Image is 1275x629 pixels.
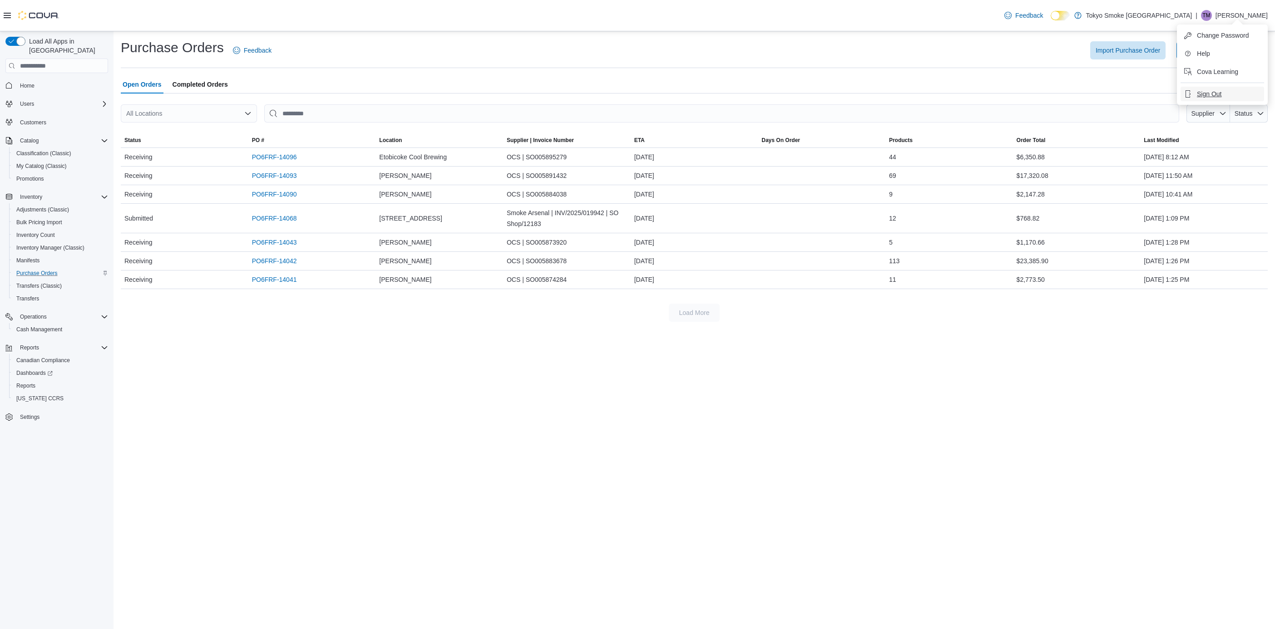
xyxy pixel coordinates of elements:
[13,280,65,291] a: Transfers (Classic)
[13,148,108,159] span: Classification (Classic)
[13,393,108,404] span: Washington CCRS
[1140,133,1268,147] button: Last Modified
[124,189,152,200] span: Receiving
[379,274,431,285] span: [PERSON_NAME]
[631,185,758,203] div: [DATE]
[13,324,66,335] a: Cash Management
[1140,252,1268,270] div: [DATE] 1:26 PM
[1140,209,1268,227] div: [DATE] 1:09 PM
[20,313,47,320] span: Operations
[252,274,297,285] a: PO6FRF-14041
[252,213,297,224] a: PO6FRF-14068
[889,274,896,285] span: 11
[20,193,42,201] span: Inventory
[16,270,58,277] span: Purchase Orders
[1001,6,1047,25] a: Feedback
[9,241,112,254] button: Inventory Manager (Classic)
[20,344,39,351] span: Reports
[1013,233,1141,251] div: $1,170.66
[16,342,43,353] button: Reports
[16,326,62,333] span: Cash Management
[1144,137,1179,144] span: Last Modified
[124,137,141,144] span: Status
[2,134,112,147] button: Catalog
[13,242,108,253] span: Inventory Manager (Classic)
[9,216,112,229] button: Bulk Pricing Import
[631,252,758,270] div: [DATE]
[16,219,62,226] span: Bulk Pricing Import
[1181,46,1264,61] button: Help
[252,170,297,181] a: PO6FRF-14093
[889,189,893,200] span: 9
[379,213,442,224] span: [STREET_ADDRESS]
[1013,148,1141,166] div: $6,350.88
[13,368,108,378] span: Dashboards
[9,160,112,172] button: My Catalog (Classic)
[13,255,108,266] span: Manifests
[1090,41,1166,59] button: Import Purchase Order
[1013,209,1141,227] div: $768.82
[679,308,710,317] span: Load More
[1013,133,1141,147] button: Order Total
[121,133,248,147] button: Status
[2,310,112,323] button: Operations
[889,213,896,224] span: 12
[1013,252,1141,270] div: $23,385.90
[2,79,112,92] button: Home
[1191,110,1215,117] span: Supplier
[379,189,431,200] span: [PERSON_NAME]
[244,110,252,117] button: Open list of options
[16,162,67,170] span: My Catalog (Classic)
[9,292,112,305] button: Transfers
[16,342,108,353] span: Reports
[16,117,50,128] a: Customers
[503,233,631,251] div: OCS | SO005873920
[13,280,108,291] span: Transfers (Classic)
[1140,270,1268,289] div: [DATE] 1:25 PM
[631,148,758,166] div: [DATE]
[20,82,35,89] span: Home
[2,410,112,423] button: Settings
[20,119,46,126] span: Customers
[16,117,108,128] span: Customers
[16,411,108,423] span: Settings
[9,323,112,336] button: Cash Management
[1235,110,1253,117] span: Status
[252,256,297,266] a: PO6FRF-14042
[16,369,53,377] span: Dashboards
[252,237,297,248] a: PO6FRF-14043
[16,382,35,389] span: Reports
[1017,137,1046,144] span: Order Total
[16,395,64,402] span: [US_STATE] CCRS
[124,213,153,224] span: Submitted
[2,116,112,129] button: Customers
[1096,46,1160,55] span: Import Purchase Order
[379,152,447,162] span: Etobicoke Cool Brewing
[252,137,264,144] span: PO #
[13,268,61,279] a: Purchase Orders
[13,230,108,241] span: Inventory Count
[9,379,112,392] button: Reports
[16,98,38,109] button: Users
[16,244,84,251] span: Inventory Manager (Classic)
[124,170,152,181] span: Receiving
[252,152,297,162] a: PO6FRF-14096
[252,189,297,200] a: PO6FRF-14090
[16,192,46,202] button: Inventory
[13,204,108,215] span: Adjustments (Classic)
[25,37,108,55] span: Load All Apps in [GEOGRAPHIC_DATA]
[889,170,896,181] span: 69
[1201,10,1212,21] div: Taylor Murphy
[9,254,112,267] button: Manifests
[9,392,112,405] button: [US_STATE] CCRS
[5,75,108,447] nav: Complex example
[13,217,66,228] a: Bulk Pricing Import
[9,203,112,216] button: Adjustments (Classic)
[631,167,758,185] div: [DATE]
[1197,67,1238,76] span: Cova Learning
[124,152,152,162] span: Receiving
[2,191,112,203] button: Inventory
[13,173,108,184] span: Promotions
[13,324,108,335] span: Cash Management
[1140,148,1268,166] div: [DATE] 8:12 AM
